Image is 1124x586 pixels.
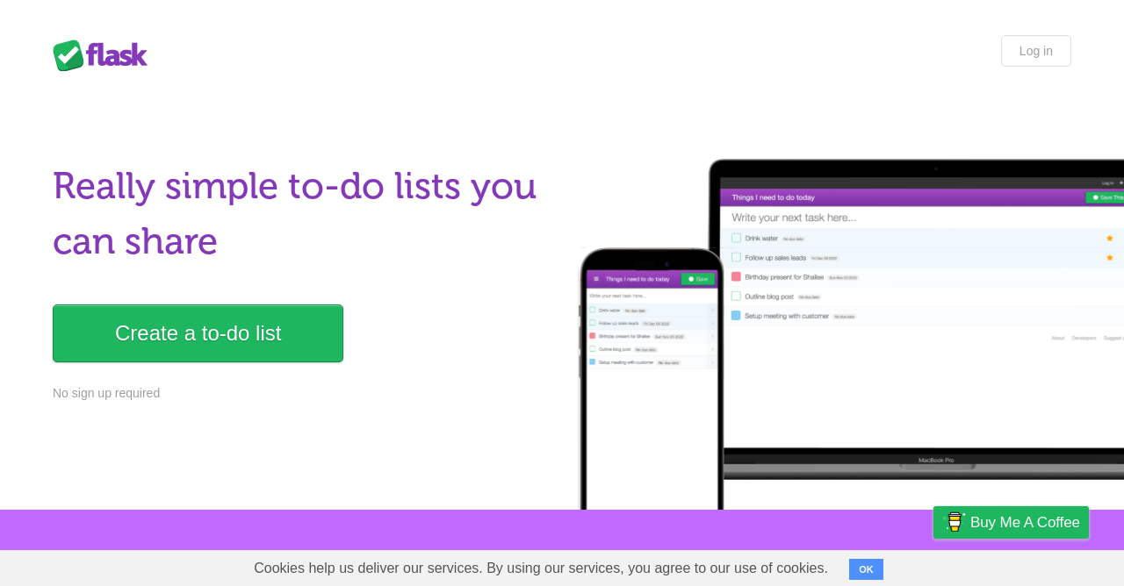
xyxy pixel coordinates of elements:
span: Cookies help us deliver our services. By using our services, you agree to our use of cookies. [236,551,846,586]
button: OK [849,559,883,580]
a: Buy me a coffee [933,506,1089,539]
h1: Really simple to-do lists you can share [53,159,551,269]
a: Log in [1001,35,1071,67]
img: Buy me a coffee [942,507,966,537]
div: Flask Lists [53,39,158,71]
span: Buy me a coffee [970,507,1080,538]
p: No sign up required [53,384,551,403]
a: Create a to-do list [53,304,343,362]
